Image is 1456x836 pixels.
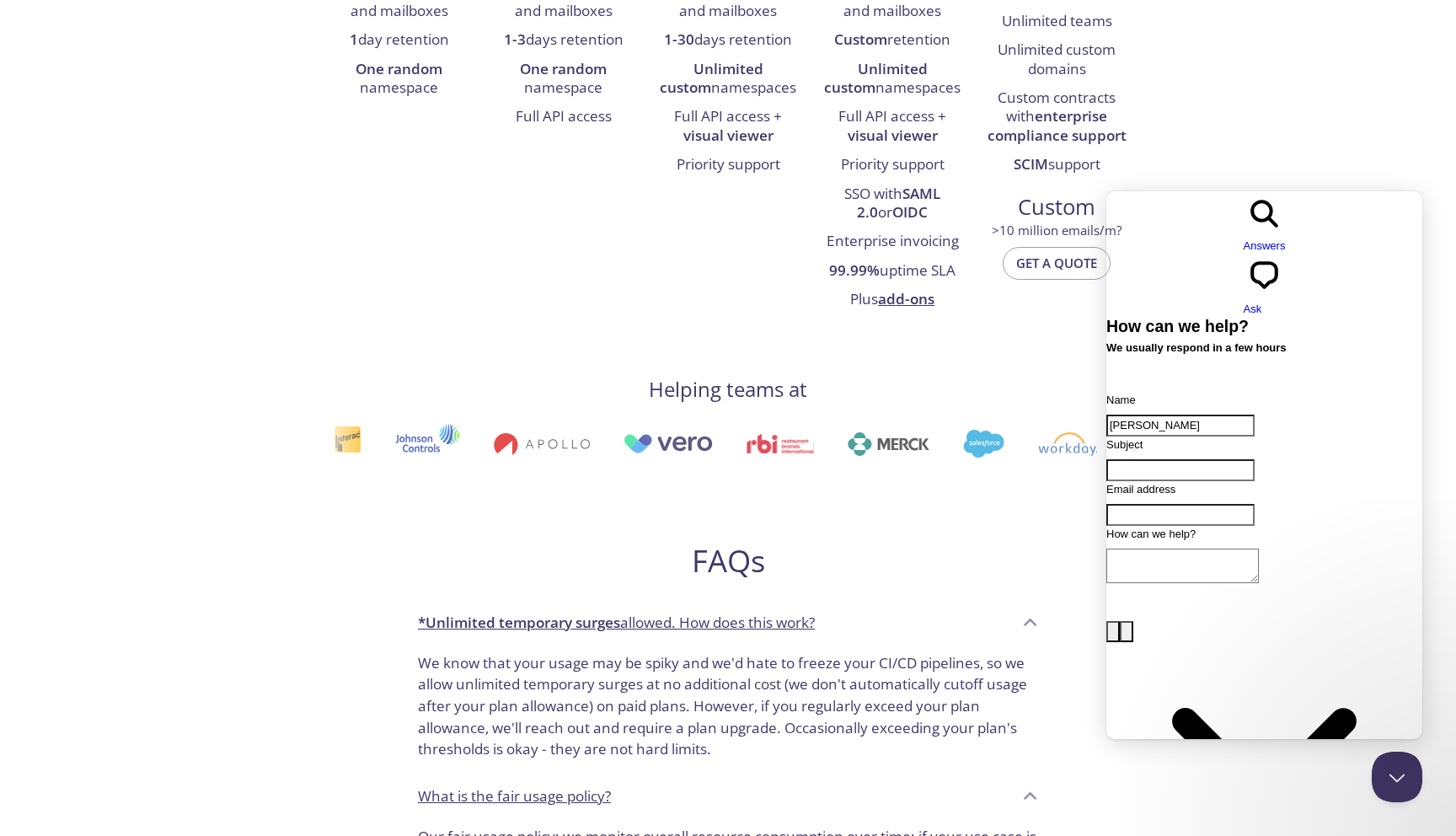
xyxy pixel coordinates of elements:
li: namespaces [658,56,797,104]
li: uptime SLA [823,257,962,286]
p: What is the fair usage policy? [418,785,611,807]
strong: SAML 2.0 [857,184,940,222]
h2: FAQs [404,542,1052,580]
strong: *Unlimited temporary surges [418,613,620,632]
li: SSO with or [823,180,962,228]
li: retention [823,26,962,55]
li: namespaces [823,56,962,104]
strong: visual viewer [683,126,773,145]
li: Priority support [658,151,797,180]
li: days retention [494,26,633,55]
img: interac [332,426,360,462]
strong: enterprise compliance support [988,106,1127,144]
p: allowed. How does this work? [418,612,815,634]
li: Priority support [823,151,962,180]
iframe: Help Scout Beacon - Close [1372,752,1422,802]
span: Get a quote [1016,252,1097,274]
strong: One random [520,59,607,78]
img: salesforce [961,430,1002,458]
li: Full API access + [823,103,962,151]
img: apollo [492,432,588,456]
li: support [988,151,1127,180]
li: namespace [329,56,468,104]
strong: 1 [350,29,358,49]
span: Custom [988,193,1126,222]
li: namespace [494,56,633,104]
img: merck [847,432,929,456]
li: Unlimited custom domains [988,36,1127,84]
strong: visual viewer [848,126,938,145]
div: What is the fair usage policy? [404,774,1052,819]
strong: One random [356,59,442,78]
img: vero [622,434,711,453]
li: Unlimited teams [988,8,1127,36]
strong: SCIM [1014,154,1048,174]
h4: Helping teams at [649,376,807,403]
div: *Unlimited temporary surgesallowed. How does this work? [404,646,1052,774]
img: rbi [745,434,813,453]
a: add-ons [878,289,934,308]
img: johnsoncontrols [393,424,458,464]
p: We know that your usage may be spiky and we'd hate to freeze your CI/CD pipelines, so we allow un... [418,652,1038,761]
li: Enterprise invoicing [823,228,962,256]
strong: Unlimited custom [660,59,763,97]
span: > 10 million emails/m? [992,222,1121,238]
strong: 99.99% [829,260,880,280]
li: days retention [658,26,797,55]
li: Custom contracts with [988,84,1127,151]
strong: OIDC [892,202,928,222]
li: Full API access + [658,103,797,151]
img: workday [1036,432,1096,456]
strong: 1-30 [664,29,694,49]
strong: Unlimited custom [824,59,928,97]
li: Full API access [494,103,633,131]
li: Plus [823,286,962,314]
strong: Custom [834,29,887,49]
li: day retention [329,26,468,55]
iframe: Help Scout Beacon - Live Chat, Contact Form, and Knowledge Base [1106,191,1422,739]
button: Get a quote [1003,247,1111,279]
div: *Unlimited temporary surgesallowed. How does this work? [404,600,1052,646]
strong: 1-3 [504,29,526,49]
